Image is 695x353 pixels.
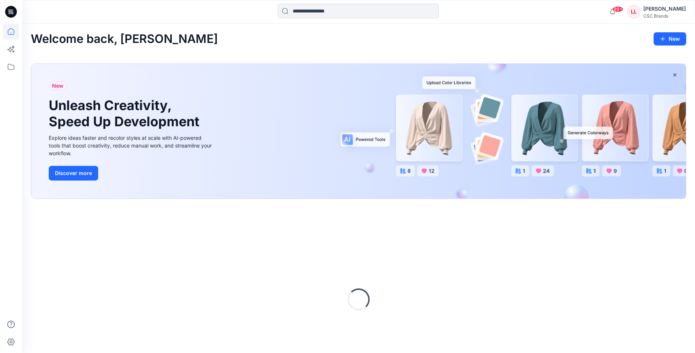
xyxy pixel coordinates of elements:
[654,32,686,46] button: New
[627,5,640,18] div: LL
[643,13,686,19] div: CSC Brands
[52,81,63,90] span: New
[612,6,623,12] span: 99+
[31,32,218,46] h2: Welcome back, [PERSON_NAME]
[49,166,98,181] button: Discover more
[49,134,214,157] div: Explore ideas faster and recolor styles at scale with AI-powered tools that boost creativity, red...
[643,4,686,13] div: [PERSON_NAME]
[49,166,214,181] a: Discover more
[49,98,203,129] h1: Unleash Creativity, Speed Up Development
